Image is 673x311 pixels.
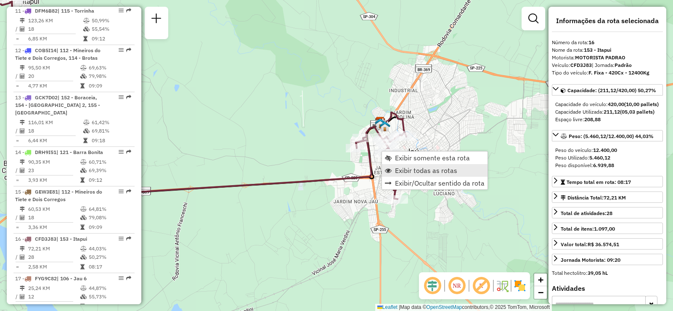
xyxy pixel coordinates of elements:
em: Rota exportada [126,95,131,100]
span: | 152 - Boraceia, 154 - [GEOGRAPHIC_DATA] 2, 155 - [GEOGRAPHIC_DATA] [15,94,100,116]
i: % de utilização do peso [83,18,90,23]
img: Fluxo de ruas [495,279,509,292]
li: Exibir todas as rotas [382,164,488,177]
a: Leaflet [377,304,397,310]
td: 05:44 [88,302,131,311]
td: 23 [28,166,80,175]
div: Peso Utilizado: [555,154,660,162]
td: 79,08% [88,213,131,222]
div: Peso disponível: [555,162,660,169]
td: / [15,166,19,175]
span: 13 - [15,94,100,116]
span: Tempo total em rota: 08:17 [567,179,631,185]
td: 72,21 KM [28,245,80,253]
span: Peso: (5.460,12/12.400,00) 44,03% [569,133,654,139]
i: Distância Total [20,120,25,125]
td: 25,24 KM [28,284,80,292]
span: Ocultar NR [447,276,467,296]
a: Zoom out [534,286,547,299]
img: 640 UDC Light WCL Villa Carvalho [379,121,390,132]
div: Capacidade Utilizada: [555,108,660,116]
td: = [15,35,19,43]
td: 6,44 KM [28,136,83,145]
td: 2,10 KM [28,302,80,311]
div: Capacidade do veículo: [555,101,660,108]
i: Distância Total [20,207,25,212]
strong: 12.400,00 [593,147,617,153]
td: 79,98% [88,72,131,80]
em: Opções [119,8,124,13]
i: % de utilização do peso [80,246,87,251]
strong: 39,05 hL [588,270,608,276]
span: DFM6B82 [35,8,58,14]
td: / [15,72,19,80]
td: = [15,223,19,231]
i: % de utilização da cubagem [83,128,90,133]
img: Exibir/Ocultar setores [513,279,527,292]
span: | 153 - Itapui [56,236,87,242]
td: 12 [28,292,80,301]
span: GEW3E81 [35,189,58,195]
td: 60,71% [88,158,131,166]
span: COB5I14 [35,47,56,53]
i: % de utilização do peso [80,207,87,212]
span: 12 - [15,47,101,61]
td: / [15,253,19,261]
div: Motorista: [552,54,663,61]
em: Rota exportada [126,189,131,194]
a: OpenStreetMap [427,304,462,310]
td: 09:09 [88,223,131,231]
li: Exibir/Ocultar sentido da rota [382,177,488,189]
em: Rota exportada [126,236,131,241]
strong: R$ 36.574,51 [588,241,619,247]
i: % de utilização da cubagem [80,294,87,299]
td: 18 [28,213,80,222]
i: Distância Total [20,65,25,70]
span: FYG9C82 [35,275,57,282]
em: Rota exportada [126,48,131,53]
i: % de utilização da cubagem [83,27,90,32]
td: 09:12 [88,176,131,184]
td: 50,27% [88,253,131,261]
i: % de utilização da cubagem [80,74,87,79]
span: − [538,287,543,298]
span: CFD3J83 [35,236,56,242]
a: Jornada Motorista: 09:20 [552,254,663,265]
td: 6,85 KM [28,35,83,43]
td: 28 [28,253,80,261]
td: 61,42% [91,118,131,127]
td: 09:12 [91,35,131,43]
td: 55,54% [91,25,131,33]
strong: MOTORISTA PADRAO [575,54,625,61]
td: 3,93 KM [28,176,80,184]
a: Capacidade: (211,12/420,00) 50,27% [552,84,663,96]
span: 17 - [15,275,87,282]
span: 14 - [15,149,103,155]
td: 20 [28,72,80,80]
i: Distância Total [20,18,25,23]
span: Ocultar deslocamento [422,276,442,296]
i: Distância Total [20,246,25,251]
i: Tempo total em rota [80,178,85,183]
i: Total de Atividades [20,215,25,220]
div: Total de itens: [561,225,615,233]
span: Exibir rótulo [471,276,491,296]
span: | [399,304,400,310]
a: Tempo total em rota: 08:17 [552,176,663,187]
i: Tempo total em rota [83,138,87,143]
strong: F. Fixa - 420Cx - 12400Kg [588,69,649,76]
a: Nova sessão e pesquisa [148,10,165,29]
em: Rota exportada [126,149,131,154]
i: Total de Atividades [20,27,25,32]
td: 44,87% [88,284,131,292]
strong: 153 - Itapui [584,47,611,53]
td: 44,03% [88,245,131,253]
i: Total de Atividades [20,294,25,299]
i: Total de Atividades [20,168,25,173]
i: % de utilização da cubagem [80,215,87,220]
span: | Jornada: [592,62,632,68]
i: % de utilização do peso [80,286,87,291]
span: Peso do veículo: [555,147,617,153]
td: 2,58 KM [28,263,80,271]
strong: CFD3J83 [570,62,592,68]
